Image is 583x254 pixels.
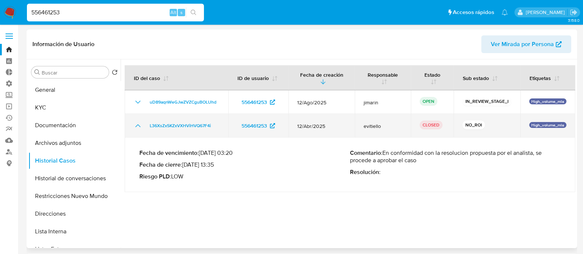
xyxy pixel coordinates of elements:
span: Ver Mirada por Persona [491,35,554,53]
button: Archivos adjuntos [28,134,121,152]
span: s [180,9,183,16]
button: Ver Mirada por Persona [481,35,571,53]
button: Direcciones [28,205,121,223]
input: Buscar [42,69,106,76]
button: Historial de conversaciones [28,170,121,187]
a: Notificaciones [502,9,508,15]
button: Historial Casos [28,152,121,170]
a: Salir [570,8,577,16]
button: Buscar [34,69,40,75]
button: search-icon [186,7,201,18]
button: KYC [28,99,121,116]
p: leandro.caroprese@mercadolibre.com [525,9,567,16]
button: General [28,81,121,99]
button: Volver al orden por defecto [112,69,118,77]
button: Restricciones Nuevo Mundo [28,187,121,205]
span: Accesos rápidos [453,8,494,16]
span: Alt [170,9,176,16]
input: Buscar usuario o caso... [27,8,204,17]
button: Documentación [28,116,121,134]
button: Lista Interna [28,223,121,240]
h1: Información de Usuario [32,41,94,48]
